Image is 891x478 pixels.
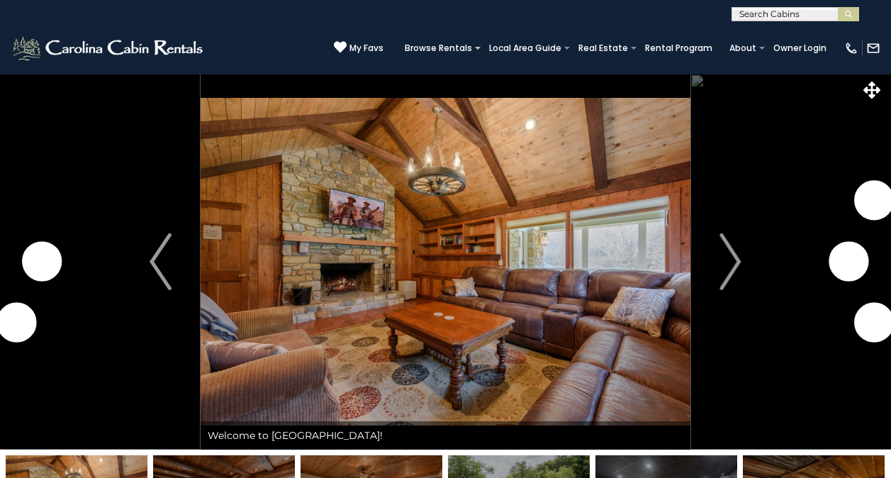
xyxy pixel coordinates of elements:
[766,38,834,58] a: Owner Login
[866,41,880,55] img: mail-regular-white.png
[844,41,858,55] img: phone-regular-white.png
[150,233,171,290] img: arrow
[349,42,383,55] span: My Favs
[398,38,479,58] a: Browse Rentals
[722,38,763,58] a: About
[690,74,770,450] button: Next
[201,421,690,450] div: Welcome to [GEOGRAPHIC_DATA]!
[638,38,719,58] a: Rental Program
[482,38,568,58] a: Local Area Guide
[719,233,741,290] img: arrow
[334,40,383,55] a: My Favs
[121,74,200,450] button: Previous
[11,34,207,62] img: White-1-2.png
[571,38,635,58] a: Real Estate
